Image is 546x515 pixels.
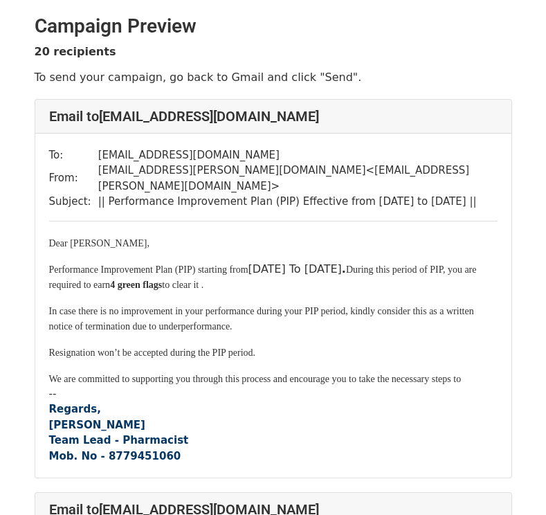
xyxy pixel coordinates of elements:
[35,45,116,58] strong: 20 recipients
[49,238,149,249] span: Dear [PERSON_NAME],
[49,262,498,292] p: [DATE] To [DATE]
[98,194,498,210] td: || Performance Improvement Plan (PIP) Effective from [DATE] to [DATE] ||
[49,194,98,210] td: Subject:
[49,306,474,332] span: In case there is no improvement in your performance during your PIP period, kindly consider this ...
[49,374,462,384] span: We are committed to supporting you through this process and encourage you to take the necessary s...
[342,262,346,275] b: .
[49,264,248,275] span: Performance Improvement Plan (PIP) starting from
[49,108,498,125] h4: Email to [EMAIL_ADDRESS][DOMAIN_NAME]
[49,386,498,402] div: --
[49,434,189,446] font: Team Lead - Pharmacist
[49,264,477,290] span: During this period of PIP, you are required to earn
[49,147,98,163] td: To:
[162,280,203,290] span: to clear it .
[49,419,145,431] b: [PERSON_NAME]
[98,147,498,163] td: [EMAIL_ADDRESS][DOMAIN_NAME]
[35,15,512,38] h2: Campaign Preview
[98,163,498,194] td: [EMAIL_ADDRESS][PERSON_NAME][DOMAIN_NAME] < [EMAIL_ADDRESS][PERSON_NAME][DOMAIN_NAME] >
[49,450,181,462] font: Mob. No - 8779451060
[49,347,256,358] span: Resignation won’t be accepted during the PIP period.
[49,163,98,194] td: From:
[49,403,101,415] font: Regards,
[110,280,162,290] span: 4 green flags
[35,70,512,84] p: To send your campaign, go back to Gmail and click "Send".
